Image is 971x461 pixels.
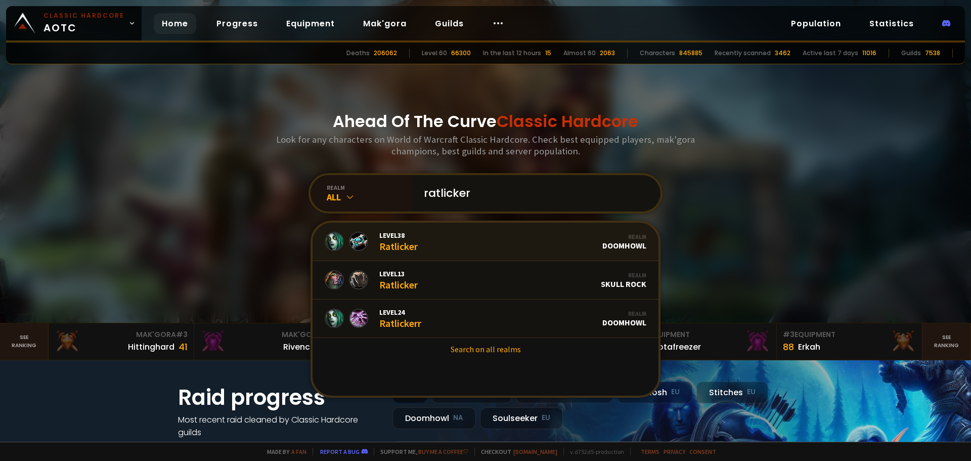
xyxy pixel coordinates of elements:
[49,323,194,360] a: Mak'Gora#3Hittinghard41
[379,231,418,253] div: Ratlicker
[545,49,551,58] div: 15
[617,382,692,403] div: Nek'Rosh
[601,271,646,279] div: Realm
[346,49,370,58] div: Deaths
[374,448,468,455] span: Support me,
[327,191,412,203] div: All
[278,13,343,34] a: Equipment
[480,407,563,429] div: Soulseeker
[327,184,412,191] div: realm
[392,407,476,429] div: Doomhowl
[313,223,658,261] a: Level38RatlickerRealmDoomhowl
[176,329,188,340] span: # 3
[783,13,849,34] a: Population
[6,6,142,40] a: Classic HardcoreAOTC
[602,310,646,327] div: Doomhowl
[453,413,463,423] small: NA
[200,329,333,340] div: Mak'Gora
[671,387,680,397] small: EU
[563,448,624,455] span: v. d752d5 - production
[451,49,471,58] div: 66300
[513,448,557,455] a: [DOMAIN_NAME]
[641,448,659,455] a: Terms
[747,387,756,397] small: EU
[803,49,858,58] div: Active last 7 days
[679,49,702,58] div: 845885
[925,49,940,58] div: 7538
[640,49,675,58] div: Characters
[379,269,418,278] span: Level 13
[291,448,306,455] a: a fan
[427,13,472,34] a: Guilds
[631,323,777,360] a: #2Equipment88Notafreezer
[333,109,638,134] h1: Ahead Of The Curve
[154,13,196,34] a: Home
[128,341,174,353] div: Hittinghard
[497,110,638,133] span: Classic Hardcore
[775,49,790,58] div: 3462
[783,329,916,340] div: Equipment
[208,13,266,34] a: Progress
[783,329,795,340] span: # 3
[313,338,658,360] a: Search on all realms
[374,49,397,58] div: 206062
[696,382,768,403] div: Stitches
[602,310,646,317] div: Realm
[313,261,658,300] a: Level13RatlickerRealmSkull Rock
[483,49,541,58] div: In the last 12 hours
[55,329,188,340] div: Mak'Gora
[542,413,550,423] small: EU
[43,11,124,20] small: Classic Hardcore
[43,11,124,35] span: AOTC
[861,13,922,34] a: Statistics
[602,233,646,240] div: Realm
[689,448,716,455] a: Consent
[418,448,468,455] a: Buy me a coffee
[901,49,921,58] div: Guilds
[178,413,380,439] h4: Most recent raid cleaned by Classic Hardcore guilds
[379,231,418,240] span: Level 38
[261,448,306,455] span: Made by
[783,340,794,354] div: 88
[422,49,447,58] div: Level 60
[474,448,557,455] span: Checkout
[272,134,699,157] h3: Look for any characters on World of Warcraft Classic Hardcore. Check best equipped players, mak'g...
[178,439,244,451] a: See all progress
[179,340,188,354] div: 41
[194,323,340,360] a: Mak'Gora#2Rivench100
[379,269,418,291] div: Ratlicker
[922,323,971,360] a: Seeranking
[715,49,771,58] div: Recently scanned
[355,13,415,34] a: Mak'gora
[777,323,922,360] a: #3Equipment88Erkah
[178,382,380,413] h1: Raid progress
[600,49,615,58] div: 2063
[862,49,876,58] div: 11016
[798,341,820,353] div: Erkah
[637,329,770,340] div: Equipment
[418,175,648,212] input: Search a character...
[313,300,658,338] a: Level24RatlickerrRealmDoomhowl
[563,49,596,58] div: Almost 60
[664,448,685,455] a: Privacy
[379,308,421,329] div: Ratlickerr
[379,308,421,317] span: Level 24
[602,233,646,250] div: Doomhowl
[283,341,315,353] div: Rivench
[601,271,646,289] div: Skull Rock
[320,448,360,455] a: Report a bug
[652,341,701,353] div: Notafreezer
